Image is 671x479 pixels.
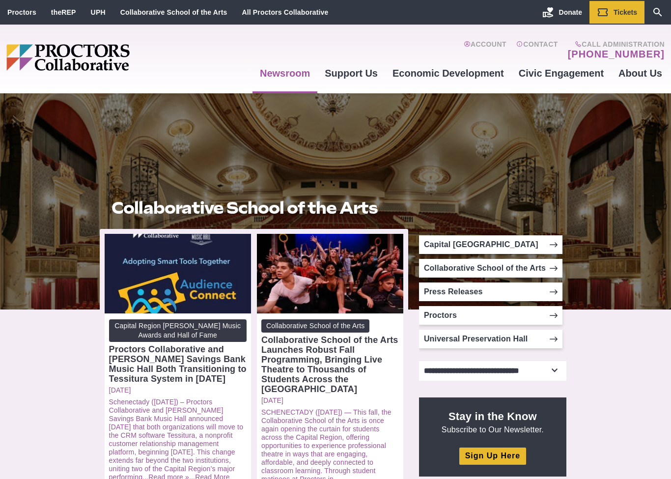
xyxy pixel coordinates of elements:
div: Proctors Collaborative and [PERSON_NAME] Savings Bank Music Hall Both Transitioning to Tessitura ... [109,344,247,384]
img: Proctors logo [6,44,205,71]
a: Economic Development [385,60,511,86]
a: Search [644,1,671,24]
p: Subscribe to Our Newsletter. [431,409,555,435]
a: Tickets [589,1,644,24]
a: Support Us [317,60,385,86]
a: Capital Region [PERSON_NAME] Music Awards and Hall of Fame Proctors Collaborative and [PERSON_NAM... [109,319,247,384]
a: Contact [516,40,558,60]
a: Universal Preservation Hall [419,330,562,348]
a: [PHONE_NUMBER] [568,48,665,60]
select: Select category [419,361,566,381]
strong: Stay in the Know [448,410,537,423]
a: Press Releases [419,282,562,301]
a: About Us [611,60,670,86]
a: Donate [535,1,589,24]
a: Sign Up Here [459,448,526,465]
a: Civic Engagement [511,60,611,86]
a: Collaborative School of the Arts [419,259,562,278]
a: Proctors [7,8,36,16]
span: Call Administration [565,40,665,48]
a: Collaborative School of the Arts Collaborative School of the Arts Launches Robust Fall Programmin... [261,319,399,394]
a: [DATE] [261,396,399,405]
a: UPH [91,8,106,16]
a: Proctors [419,306,562,325]
a: All Proctors Collaborative [242,8,328,16]
div: Collaborative School of the Arts Launches Robust Fall Programming, Bringing Live Theatre to Thous... [261,335,399,394]
h1: Collaborative School of the Arts [112,198,396,217]
a: theREP [51,8,76,16]
a: Capital [GEOGRAPHIC_DATA] [419,235,562,254]
span: Donate [559,8,582,16]
a: Newsroom [252,60,317,86]
a: [DATE] [109,386,247,394]
span: Capital Region [PERSON_NAME] Music Awards and Hall of Fame [109,319,247,342]
span: Collaborative School of the Arts [261,319,369,333]
a: Account [464,40,506,60]
span: Tickets [614,8,637,16]
a: Collaborative School of the Arts [120,8,227,16]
